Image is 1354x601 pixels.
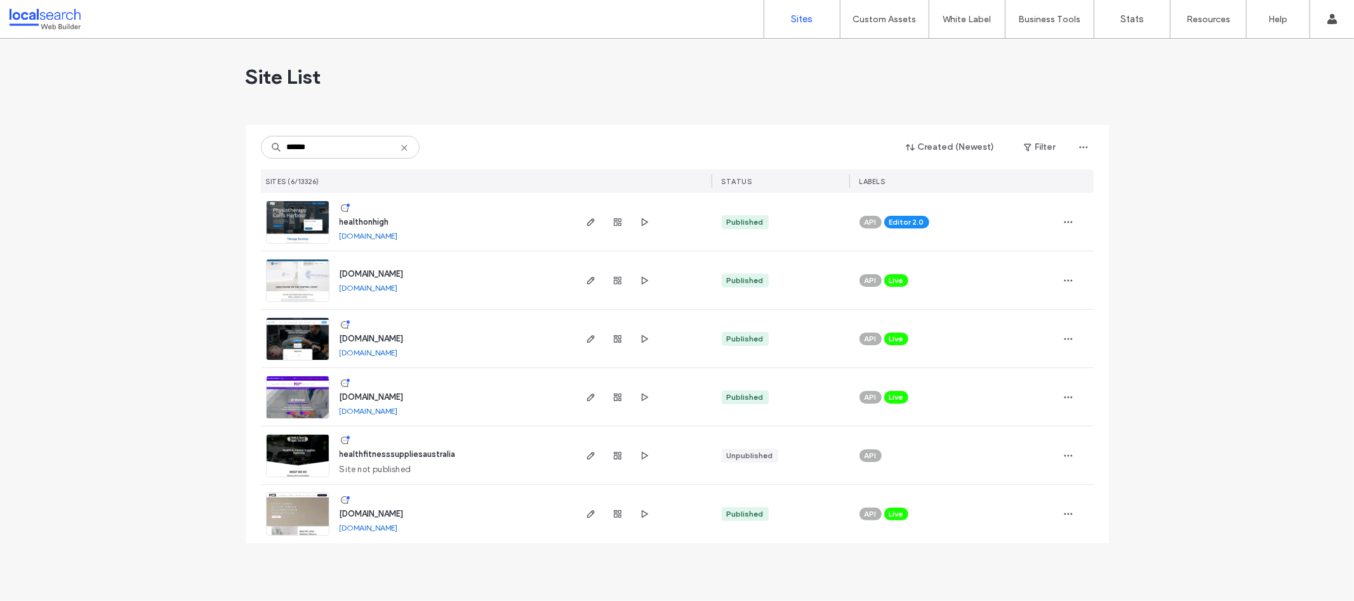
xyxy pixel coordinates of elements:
span: STATUS [722,177,752,186]
a: [DOMAIN_NAME] [340,231,398,241]
span: Help [29,9,55,20]
button: Filter [1011,137,1068,157]
a: [DOMAIN_NAME] [340,406,398,416]
span: SITES (6/13326) [266,177,320,186]
a: [DOMAIN_NAME] [340,523,398,532]
span: API [865,392,877,403]
label: Resources [1186,14,1230,25]
div: Unpublished [727,450,773,461]
div: Published [727,216,764,228]
a: [DOMAIN_NAME] [340,283,398,293]
div: Published [727,508,764,520]
a: [DOMAIN_NAME] [340,348,398,357]
div: Published [727,392,764,403]
button: Created (Newest) [895,137,1006,157]
span: Live [889,275,903,286]
span: API [865,275,877,286]
div: Published [727,275,764,286]
span: Editor 2.0 [889,216,924,228]
a: [DOMAIN_NAME] [340,334,404,343]
label: White Label [943,14,992,25]
span: API [865,333,877,345]
span: API [865,216,877,228]
a: [DOMAIN_NAME] [340,509,404,518]
span: Live [889,392,903,403]
span: Live [889,333,903,345]
span: Site List [246,64,321,89]
span: API [865,450,877,461]
label: Sites [792,13,813,25]
div: Published [727,333,764,345]
a: healthonhigh [340,217,389,227]
label: Custom Assets [853,14,917,25]
label: Business Tools [1019,14,1081,25]
a: [DOMAIN_NAME] [340,392,404,402]
span: Live [889,508,903,520]
span: LABELS [860,177,886,186]
label: Stats [1120,13,1144,25]
label: Help [1269,14,1288,25]
a: [DOMAIN_NAME] [340,269,404,279]
a: healthfitnesssuppliesaustralia [340,449,456,459]
span: Site not published [340,463,411,476]
span: API [865,508,877,520]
